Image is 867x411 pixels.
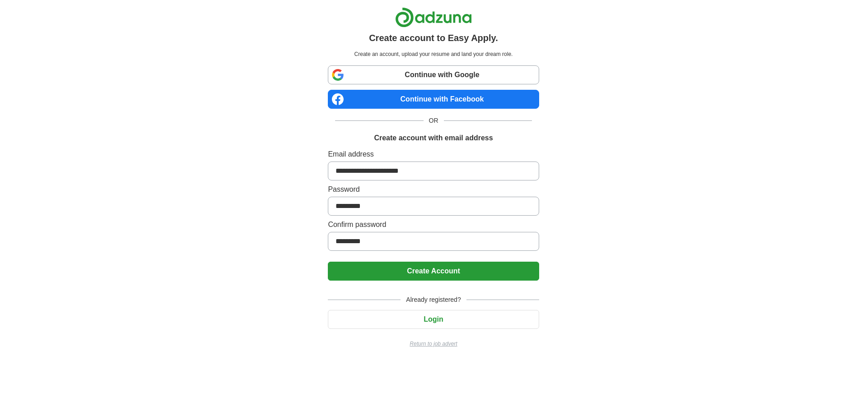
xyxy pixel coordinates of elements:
[328,340,539,348] a: Return to job advert
[328,315,539,323] a: Login
[330,50,537,58] p: Create an account, upload your resume and land your dream role.
[369,31,498,45] h1: Create account to Easy Apply.
[401,295,466,305] span: Already registered?
[328,310,539,329] button: Login
[328,262,539,281] button: Create Account
[424,116,444,125] span: OR
[328,90,539,109] a: Continue with Facebook
[328,65,539,84] a: Continue with Google
[328,184,539,195] label: Password
[328,219,539,230] label: Confirm password
[328,149,539,160] label: Email address
[374,133,493,143] h1: Create account with email address
[395,7,472,28] img: Adzuna logo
